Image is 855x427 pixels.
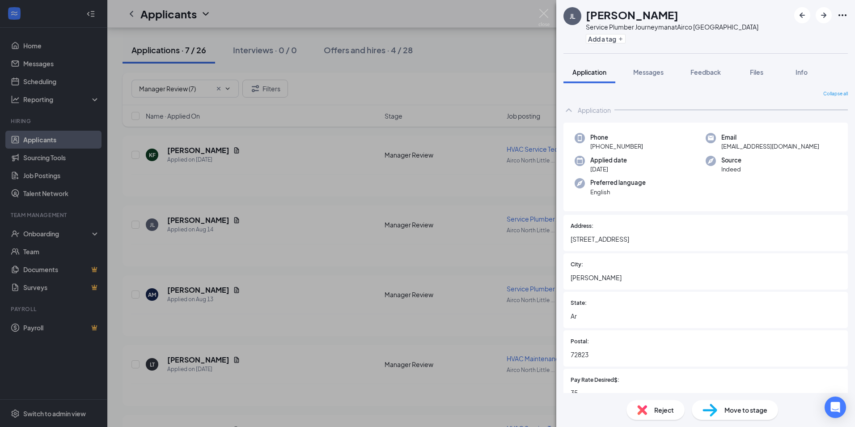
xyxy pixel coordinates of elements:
span: City: [571,260,583,269]
span: Applied date [590,156,627,165]
span: English [590,188,646,196]
span: Info [796,68,808,76]
span: Preferred language [590,178,646,187]
div: Open Intercom Messenger [825,397,846,418]
span: Application [572,68,606,76]
span: Postal: [571,337,589,346]
span: [DATE] [590,165,627,174]
span: 72823 [571,350,841,359]
div: Service Plumber Journeyman at Airco [GEOGRAPHIC_DATA] [586,22,758,31]
button: ArrowRight [816,7,832,23]
span: [STREET_ADDRESS] [571,234,841,244]
svg: Ellipses [837,10,848,21]
span: Files [750,68,763,76]
span: Ar [571,311,841,321]
h1: [PERSON_NAME] [586,7,678,22]
span: Feedback [690,68,721,76]
svg: ArrowRight [818,10,829,21]
button: PlusAdd a tag [586,34,626,43]
span: Address: [571,222,593,231]
span: Move to stage [724,405,767,415]
span: Collapse all [823,90,848,98]
span: Messages [633,68,664,76]
span: Pay Rate Desired$: [571,376,619,384]
span: Email [721,133,819,142]
span: Phone [590,133,643,142]
svg: Plus [618,36,623,42]
span: Source [721,156,741,165]
span: [PHONE_NUMBER] [590,142,643,151]
span: 35 [571,388,841,397]
span: [PERSON_NAME] [571,273,841,282]
svg: ArrowLeftNew [797,10,808,21]
div: JL [570,12,576,21]
span: [EMAIL_ADDRESS][DOMAIN_NAME] [721,142,819,151]
button: ArrowLeftNew [794,7,810,23]
span: Indeed [721,165,741,174]
svg: ChevronUp [563,105,574,115]
span: State: [571,299,587,307]
span: Reject [654,405,674,415]
div: Application [578,106,611,115]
